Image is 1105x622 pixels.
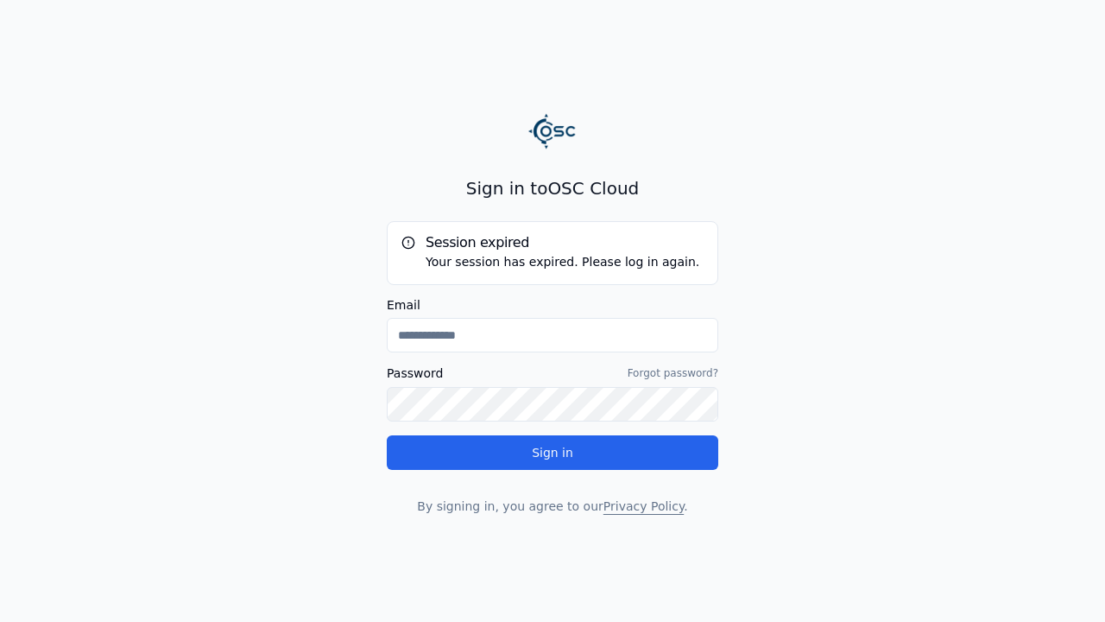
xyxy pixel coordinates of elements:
[387,367,443,379] label: Password
[387,176,718,200] h2: Sign in to OSC Cloud
[528,107,577,155] img: Logo
[387,498,718,515] p: By signing in, you agree to our .
[387,299,718,311] label: Email
[401,236,704,250] h5: Session expired
[401,253,704,270] div: Your session has expired. Please log in again.
[628,366,718,380] a: Forgot password?
[387,435,718,470] button: Sign in
[603,499,684,513] a: Privacy Policy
